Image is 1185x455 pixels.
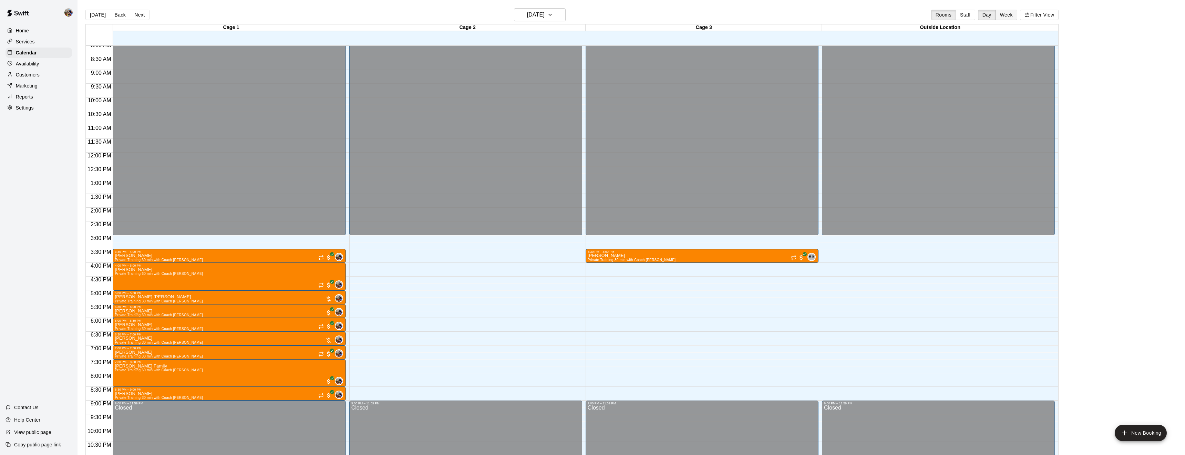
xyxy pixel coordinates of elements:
span: 3:30 PM [89,249,113,255]
div: 6:30 PM – 7:00 PM: Julianna Wall [113,332,346,345]
div: 3:30 PM – 4:00 PM: Noah Niemczak [586,249,818,263]
span: Blaine Johnson [338,335,343,344]
div: Blaine Johnson [335,280,343,289]
div: 3:30 PM – 4:00 PM [588,250,816,254]
span: All customers have paid [325,378,332,385]
span: Private Training 60 min with Coach [PERSON_NAME] [115,272,203,276]
span: 10:30 AM [86,111,113,117]
span: Recurring event [791,255,796,260]
button: Back [110,10,130,20]
p: View public page [14,429,51,436]
span: 8:00 PM [89,373,113,379]
span: Recurring event [318,282,324,288]
span: Private Training 30 min with Coach [PERSON_NAME] [115,299,203,303]
button: Next [130,10,149,20]
div: 7:30 PM – 8:30 PM: Fuentes Family [113,359,346,387]
div: 7:00 PM – 7:30 PM: Owen Epps [113,345,346,359]
div: 5:00 PM – 5:30 PM [115,291,343,295]
div: Cage 1 [113,24,349,31]
div: 9:00 PM – 11:59 PM [351,402,580,405]
p: Customers [16,71,40,78]
span: All customers have paid [798,254,805,261]
p: Services [16,38,35,45]
span: 12:00 PM [86,153,113,158]
div: Marketing [6,81,72,91]
span: Private Training 60 min with Coach [PERSON_NAME] [115,368,203,372]
span: 8:30 AM [89,56,113,62]
img: Blaine Johnson [336,391,342,398]
div: 4:00 PM – 5:00 PM: Lucas Rumohr [113,263,346,290]
span: 9:00 PM [89,401,113,406]
div: Blaine Johnson [335,335,343,344]
span: 11:30 AM [86,139,113,145]
span: Recurring event [318,255,324,260]
span: Blaine Johnson [338,294,343,302]
p: Contact Us [14,404,39,411]
div: Availability [6,59,72,69]
h6: [DATE] [527,10,545,20]
span: 6:00 PM [89,318,113,324]
img: Blaine Johnson [336,336,342,343]
span: 10:30 PM [86,442,113,448]
button: Day [978,10,996,20]
span: Private Training 30 min with Coach [PERSON_NAME] [115,327,203,331]
span: Private Training 30 min with Coach [PERSON_NAME] [115,341,203,344]
div: Blaine Johnson [63,6,78,19]
div: 7:30 PM – 8:30 PM [115,360,343,364]
div: Blaine Johnson [335,253,343,261]
span: 9:30 PM [89,414,113,420]
span: 10:00 AM [86,97,113,103]
span: Bryson Spriggs [810,253,816,261]
span: 9:00 AM [89,70,113,76]
button: [DATE] [85,10,110,20]
span: 3:00 PM [89,235,113,241]
div: 6:00 PM – 6:30 PM: RIver Orlando [113,318,346,332]
img: Blaine Johnson [336,322,342,329]
div: 7:00 PM – 7:30 PM [115,347,343,350]
div: 3:30 PM – 4:00 PM: Reid Niemczak [113,249,346,263]
a: Customers [6,70,72,80]
span: 8:30 PM [89,387,113,393]
img: Blaine Johnson [64,8,73,17]
p: Home [16,27,29,34]
div: 5:30 PM – 6:00 PM: Alex Johnson [113,304,346,318]
span: 5:30 PM [89,304,113,310]
span: All customers have paid [325,351,332,358]
span: Blaine Johnson [338,377,343,385]
a: Reports [6,92,72,102]
button: [DATE] [514,8,566,21]
div: Calendar [6,48,72,58]
a: Settings [6,103,72,113]
div: Blaine Johnson [335,377,343,385]
span: Blaine Johnson [338,280,343,289]
span: 6:30 PM [89,332,113,338]
p: Reports [16,93,33,100]
span: All customers have paid [325,323,332,330]
span: 4:00 PM [89,263,113,269]
p: Help Center [14,416,40,423]
a: Home [6,25,72,36]
p: Availability [16,60,39,67]
img: Blaine Johnson [336,254,342,260]
img: Blaine Johnson [336,281,342,288]
span: 2:30 PM [89,221,113,227]
span: 7:00 PM [89,345,113,351]
p: Calendar [16,49,37,56]
span: Private Training 30 min with Coach [PERSON_NAME] [115,396,203,400]
span: 7:30 PM [89,359,113,365]
div: 9:00 PM – 11:59 PM [115,402,343,405]
div: Blaine Johnson [335,349,343,358]
p: Settings [16,104,34,111]
div: 4:00 PM – 5:00 PM [115,264,343,267]
span: Private Training 30 min with Coach [PERSON_NAME] [588,258,676,262]
div: Blaine Johnson [335,308,343,316]
span: 12:30 PM [86,166,113,172]
span: Private Training 30 min with Coach [PERSON_NAME] [115,258,203,262]
span: All customers have paid [325,309,332,316]
span: 2:00 PM [89,208,113,214]
div: 6:00 PM – 6:30 PM [115,319,343,322]
span: Blaine Johnson [338,253,343,261]
span: BS [809,254,815,260]
div: Blaine Johnson [335,322,343,330]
